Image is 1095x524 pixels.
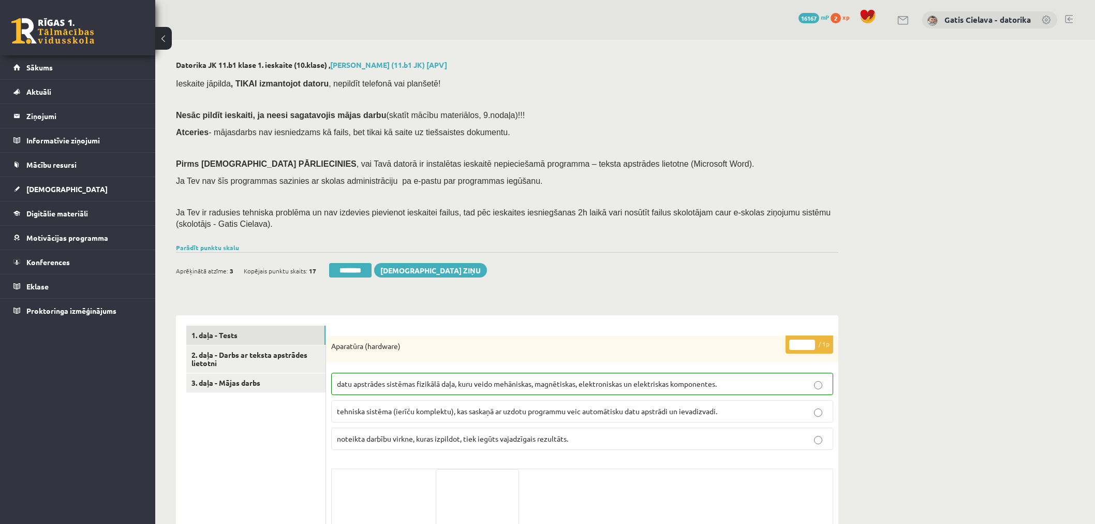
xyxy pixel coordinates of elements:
span: Konferences [26,257,70,267]
span: tehniska sistēma (ierīču komplektu), kas saskaņā ar uzdotu programmu veic automātisku datu apstrā... [337,406,717,416]
span: datu apstrādes sistēmas fizikālā daļa, kuru veido mehāniskas, magnētiskas, elektroniskas un elekt... [337,379,717,388]
h2: Datorika JK 11.b1 klase 1. ieskaite (10.klase) , [176,61,838,69]
span: Proktoringa izmēģinājums [26,306,116,315]
a: Mācību resursi [13,153,142,177]
input: datu apstrādes sistēmas fizikālā daļa, kuru veido mehāniskas, magnētiskas, elektroniskas un elekt... [814,381,822,389]
a: [DEMOGRAPHIC_DATA] [13,177,142,201]
span: Aktuāli [26,87,51,96]
a: Ziņojumi [13,104,142,128]
span: 17 [309,263,316,279]
input: noteikta darbību virkne, kuras izpildot, tiek iegūts vajadzīgais rezultāts. [814,436,822,444]
span: mP [821,13,829,21]
span: [DEMOGRAPHIC_DATA] [26,184,108,194]
a: 16167 mP [798,13,829,21]
a: [DEMOGRAPHIC_DATA] ziņu [374,263,487,278]
a: 1. daļa - Tests [186,326,325,345]
span: Ieskaite jāpilda , nepildīt telefonā vai planšetē! [176,79,440,88]
a: Eklase [13,274,142,298]
a: Proktoringa izmēģinājums [13,299,142,323]
span: Ja Tev nav šīs programmas sazinies ar skolas administrāciju pa e-pastu par programmas iegūšanu. [176,177,542,185]
span: Digitālie materiāli [26,209,88,218]
p: Aparatūra (hardware) [331,341,781,352]
span: Nesāc pildīt ieskaiti, ja neesi sagatavojis mājas darbu [176,111,386,120]
a: Konferences [13,250,142,274]
span: 3 [230,263,233,279]
img: Gatis Cielava - datorika [927,16,938,26]
span: Kopējais punktu skaits: [244,263,307,279]
a: Rīgas 1. Tālmācības vidusskola [11,18,94,44]
span: , vai Tavā datorā ir instalētas ieskaitē nepieciešamā programma – teksta apstrādes lietotne (Micr... [357,159,754,168]
b: Atceries [176,128,209,137]
a: 3. daļa - Mājas darbs [186,373,325,392]
span: (skatīt mācību materiālos, 9.nodaļa)!!! [386,111,525,120]
span: Ja Tev ir radusies tehniska problēma un nav izdevies pievienot ieskaitei failus, tad pēc ieskaite... [176,208,831,228]
span: Eklase [26,282,49,291]
a: Informatīvie ziņojumi [13,128,142,152]
span: Sākums [26,63,53,72]
a: 2. daļa - Darbs ar teksta apstrādes lietotni [186,345,325,373]
span: Aprēķinātā atzīme: [176,263,228,279]
legend: Ziņojumi [26,104,142,128]
a: [PERSON_NAME] (11.b1 JK) [APV] [330,60,447,69]
p: / 1p [786,336,833,354]
span: - mājasdarbs nav iesniedzams kā fails, bet tikai kā saite uz tiešsaistes dokumentu. [176,128,510,137]
b: , TIKAI izmantojot datoru [231,79,329,88]
span: 2 [831,13,841,23]
a: Gatis Cielava - datorika [944,14,1031,25]
a: Sākums [13,55,142,79]
span: xp [842,13,849,21]
span: Mācību resursi [26,160,77,169]
a: 2 xp [831,13,854,21]
span: Motivācijas programma [26,233,108,242]
a: Aktuāli [13,80,142,104]
span: Pirms [DEMOGRAPHIC_DATA] PĀRLIECINIES [176,159,357,168]
legend: Informatīvie ziņojumi [26,128,142,152]
a: Digitālie materiāli [13,201,142,225]
span: 16167 [798,13,819,23]
span: noteikta darbību virkne, kuras izpildot, tiek iegūts vajadzīgais rezultāts. [337,434,568,443]
a: Parādīt punktu skalu [176,243,239,252]
a: Motivācijas programma [13,226,142,250]
input: tehniska sistēma (ierīču komplektu), kas saskaņā ar uzdotu programmu veic automātisku datu apstrā... [814,409,822,417]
